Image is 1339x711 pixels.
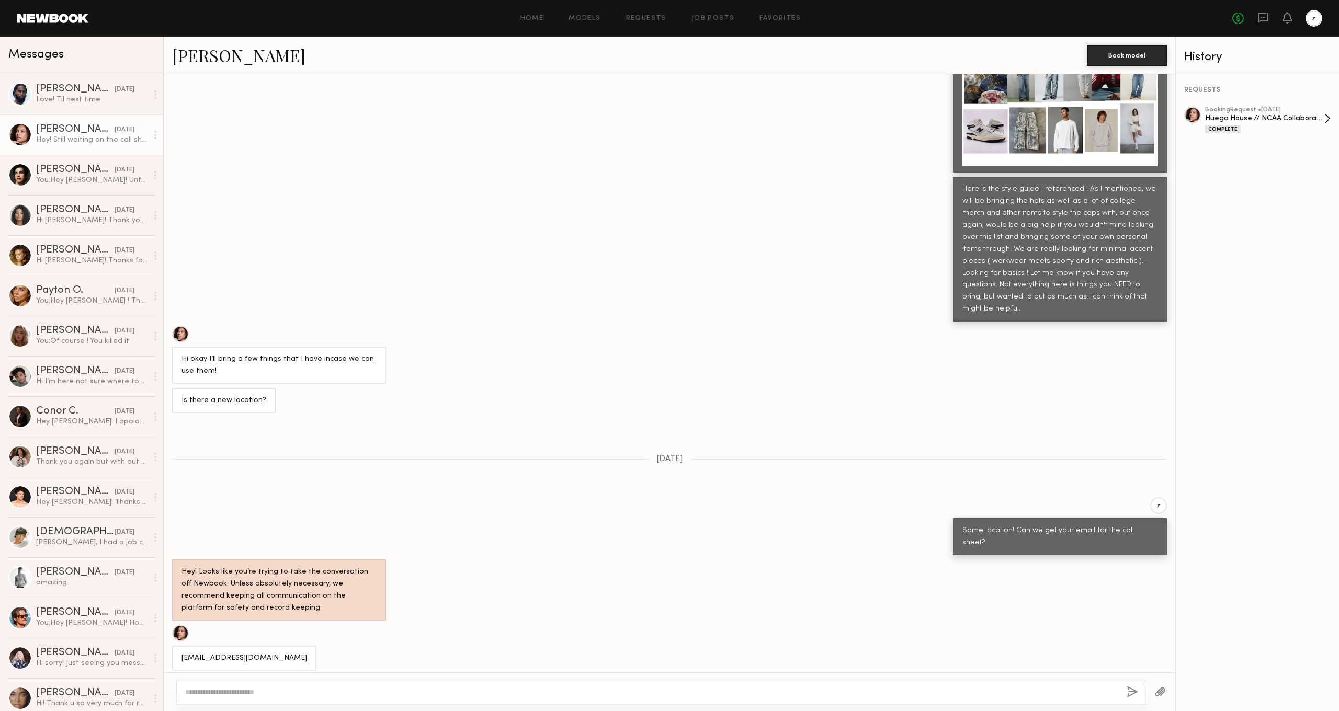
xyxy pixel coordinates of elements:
a: Favorites [759,15,801,22]
div: Huega House // NCAA Collaboration [1205,113,1324,123]
div: [DATE] [115,246,134,256]
div: [DATE] [115,205,134,215]
div: [DATE] [115,366,134,376]
div: Love! Til next time.. [36,95,147,105]
div: [DATE] [115,568,134,578]
div: [DATE] [115,447,134,457]
div: You: Hey [PERSON_NAME]! Unfortunately we can only do the 13th. Apologies for this [36,175,147,185]
div: You: Hey [PERSON_NAME] ! Thanks so much for your time - you were awesome ! [36,296,147,306]
div: Hi I’m here not sure where to enter [36,376,147,386]
div: booking Request • [DATE] [1205,107,1324,113]
div: Here is the style guide I referenced ! As I mentioned, we will be bringing the hats as well as a ... [962,184,1158,315]
a: Models [569,15,600,22]
div: [PERSON_NAME] [36,607,115,618]
div: [DEMOGRAPHIC_DATA][PERSON_NAME] [36,527,115,537]
div: Hi! Thank u so very much for reaching out! I would love to be a part of this, but unfortunately i... [36,698,147,708]
div: [DATE] [115,165,134,175]
a: [PERSON_NAME] [172,44,305,66]
div: [PERSON_NAME] [36,326,115,336]
div: Hey! Still waiting on the call sheet :) [36,135,147,145]
a: Book model [1087,50,1167,59]
div: [PERSON_NAME] [36,366,115,376]
a: Job Posts [691,15,735,22]
div: Hey [PERSON_NAME]! I apologize for the delay. I would love to work with you, but unfortunately I’... [36,417,147,427]
div: Complete [1205,125,1241,133]
div: Thank you again but with out a secure booking offer for the 9th the other client is increasing my... [36,457,147,467]
div: Payton O. [36,285,115,296]
div: [DATE] [115,487,134,497]
a: Requests [626,15,666,22]
div: Hey! Looks like you’re trying to take the conversation off Newbook. Unless absolutely necessary, ... [181,566,377,614]
div: [DATE] [115,648,134,658]
div: [PERSON_NAME] [36,165,115,175]
div: [PERSON_NAME] [36,487,115,497]
div: Hi [PERSON_NAME]! Thanks for reaching out! I’m interested and would love to know more details! [36,256,147,266]
div: [PERSON_NAME] S. [36,446,115,457]
div: [PERSON_NAME] [36,648,115,658]
div: [PERSON_NAME], I had a job come up the 9th so unfortunately am not available anymore. Thank you f... [36,537,147,547]
div: [PERSON_NAME] [36,245,115,256]
div: amazing. [36,578,147,588]
div: [EMAIL_ADDRESS][DOMAIN_NAME] [181,652,307,664]
div: [DATE] [115,407,134,417]
div: Hi okay I’ll bring a few things that I have incase we can use them! [181,353,377,377]
div: [DATE] [115,125,134,135]
div: History [1184,51,1331,63]
div: Hey [PERSON_NAME]! Thanks for reaching out. My rate is usually $200/hr, but if you wanted to book... [36,497,147,507]
div: You: Of course ! You killed it [36,336,147,346]
a: bookingRequest •[DATE]Huega House // NCAA CollaborationComplete [1205,107,1331,133]
a: Home [520,15,544,22]
div: Hi sorry! Just seeing you message now. I’d love to work with you if you still need models for you... [36,658,147,668]
div: [DATE] [115,527,134,537]
span: [DATE] [656,455,683,464]
div: Is there a new location? [181,395,266,407]
div: [DATE] [115,85,134,95]
div: [DATE] [115,326,134,336]
span: Messages [8,49,64,61]
div: [PERSON_NAME] [36,567,115,578]
div: Hi [PERSON_NAME]! Thank you so much for reaching out and considering me! Unfortunately, I’m unava... [36,215,147,225]
div: You: Hey [PERSON_NAME]! Hope you're well. My name is [PERSON_NAME] and I am producing a photo and... [36,618,147,628]
div: REQUESTS [1184,87,1331,94]
div: [PERSON_NAME] [36,84,115,95]
div: [PERSON_NAME] [36,688,115,698]
div: [DATE] [115,286,134,296]
div: Conor C. [36,406,115,417]
div: Same location! Can we get your email for the call sheet? [962,525,1158,549]
div: [PERSON_NAME] [36,124,115,135]
div: [DATE] [115,608,134,618]
button: Book model [1087,45,1167,66]
div: [DATE] [115,689,134,698]
div: [PERSON_NAME] [36,205,115,215]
